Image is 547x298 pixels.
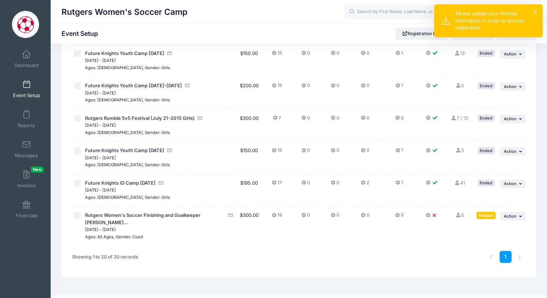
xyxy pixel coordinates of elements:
[331,147,339,158] button: 0
[361,82,369,93] button: 0
[361,180,369,190] button: 2
[500,251,512,263] a: 1
[395,180,403,190] button: 1
[9,106,44,132] a: Reports
[9,167,44,192] a: InvoicesNew
[85,50,164,56] span: Future Knights Youth Camp [DATE]
[478,115,495,122] div: Ended
[361,212,369,222] button: 0
[13,92,40,98] span: Event Setup
[85,97,170,102] small: Ages: [DEMOGRAPHIC_DATA], Gender: Girls
[17,182,36,189] span: Invoices
[85,188,116,193] small: [DATE] - [DATE]
[272,50,282,60] button: 15
[85,58,116,63] small: [DATE] - [DATE]
[454,50,465,56] a: 12
[85,130,170,135] small: Ages: [DEMOGRAPHIC_DATA], Gender: Girls
[455,83,464,88] a: 0
[331,212,339,222] button: 0
[85,212,200,225] span: Rutgers Women's Soccer Finishing and Goalkeeper [PERSON_NAME]...
[301,212,310,222] button: 0
[9,137,44,162] a: Messages
[85,83,182,88] span: Future Knights Youth Camp [DATE]-[DATE]
[361,147,369,158] button: 0
[85,180,156,186] span: Future Knights ID Camp [DATE]
[85,147,164,153] span: Future Knights Youth Camp [DATE]
[85,234,143,239] small: Ages: All Ages, Gender: Coed
[62,4,187,20] h1: Rutgers Women's Soccer Camp
[85,162,170,167] small: Ages: [DEMOGRAPHIC_DATA], Gender: Girls
[395,212,404,222] button: 0
[301,50,310,60] button: 0
[331,180,339,190] button: 0
[473,4,536,20] button: [PERSON_NAME]
[197,116,203,121] i: Accepting Credit Card Payments
[85,155,116,160] small: [DATE] - [DATE]
[500,212,526,221] button: Action
[301,180,310,190] button: 0
[331,115,339,125] button: 0
[85,115,195,121] span: Rutgers Rumble 5v5 Festival (July 21-2015 Girls)
[12,11,39,38] img: Rutgers Women's Soccer Camp
[301,147,310,158] button: 0
[500,50,526,59] button: Action
[533,10,537,14] button: ×
[158,181,164,185] i: Accepting Credit Card Payments
[238,174,261,207] td: $195.00
[500,82,526,91] button: Action
[504,84,517,89] span: Action
[72,249,138,265] div: Showing 1 to 20 of 20 records
[504,181,517,186] span: Action
[396,28,448,40] a: Registration Link
[395,82,403,93] button: 1
[478,50,495,57] div: Ended
[500,147,526,156] button: Action
[301,115,310,125] button: 0
[16,213,38,219] span: Financials
[504,116,517,121] span: Action
[504,51,517,56] span: Action
[455,10,537,32] div: Please update your Policies information in order to activate registration
[500,115,526,123] button: Action
[395,50,403,60] button: 1
[273,115,281,125] button: 7
[301,82,310,93] button: 0
[272,82,282,93] button: 15
[345,5,453,19] input: Search by First Name, Last Name, or Email...
[85,195,170,200] small: Ages: [DEMOGRAPHIC_DATA], Gender: Girls
[62,30,104,37] h1: Event Setup
[272,147,282,158] button: 15
[228,213,233,218] i: Accepting Credit Card Payments
[478,82,495,89] div: Ended
[9,46,44,72] a: Dashboard
[476,212,496,219] div: Paused
[454,180,465,186] a: 41
[85,123,116,128] small: [DATE] - [DATE]
[85,65,170,70] small: Ages: [DEMOGRAPHIC_DATA], Gender: Girls
[272,212,282,222] button: 19
[9,197,44,222] a: Financials
[395,147,403,158] button: 1
[238,206,261,245] td: $300.00
[504,214,517,219] span: Action
[395,115,404,125] button: 0
[14,62,39,68] span: Dashboard
[455,212,464,218] a: 0
[167,148,173,153] i: Accepting Credit Card Payments
[185,83,190,88] i: Accepting Credit Card Payments
[238,45,261,77] td: $150.00
[85,91,116,96] small: [DATE] - [DATE]
[18,122,35,129] span: Reports
[500,180,526,188] button: Action
[478,147,495,154] div: Ended
[478,180,495,186] div: Ended
[361,115,369,125] button: 0
[167,51,173,56] i: Accepting Credit Card Payments
[455,147,464,153] a: 3
[31,167,44,173] span: New
[238,142,261,174] td: $150.00
[331,82,339,93] button: 0
[361,50,369,60] button: 0
[238,109,261,142] td: $300.00
[450,115,468,121] a: 7 / 12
